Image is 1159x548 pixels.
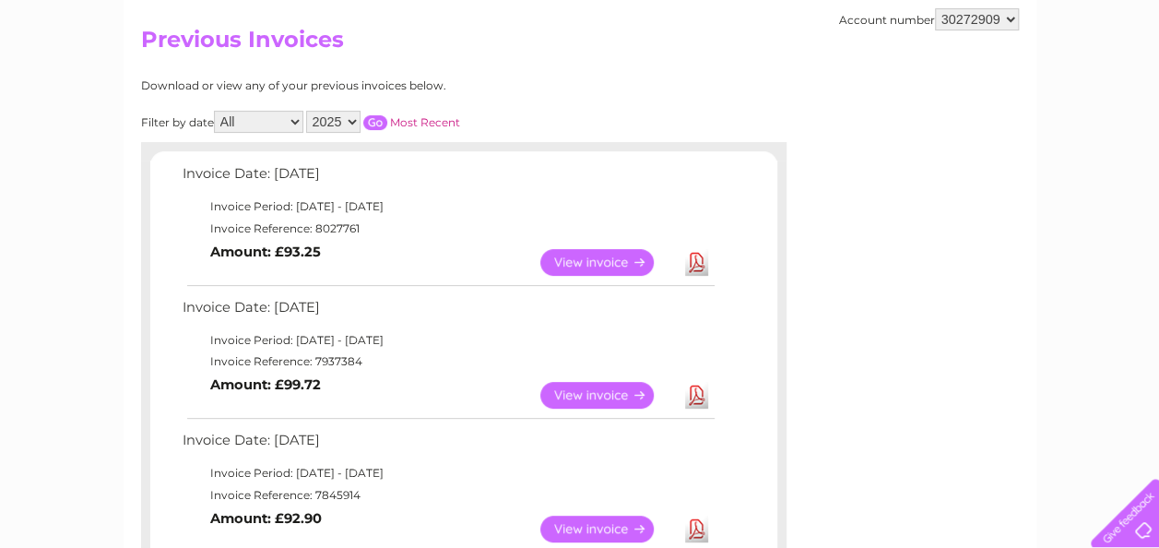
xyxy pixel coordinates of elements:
[141,27,1019,62] h2: Previous Invoices
[999,78,1025,92] a: Blog
[834,78,869,92] a: Water
[685,249,708,276] a: Download
[178,161,717,196] td: Invoice Date: [DATE]
[178,218,717,240] td: Invoice Reference: 8027761
[839,8,1019,30] div: Account number
[210,376,321,393] b: Amount: £99.72
[932,78,988,92] a: Telecoms
[390,115,460,129] a: Most Recent
[178,351,717,373] td: Invoice Reference: 7937384
[210,510,322,527] b: Amount: £92.90
[178,329,717,351] td: Invoice Period: [DATE] - [DATE]
[41,48,135,104] img: logo.png
[178,196,717,218] td: Invoice Period: [DATE] - [DATE]
[178,462,717,484] td: Invoice Period: [DATE] - [DATE]
[141,79,625,92] div: Download or view any of your previous invoices below.
[178,428,717,462] td: Invoice Date: [DATE]
[1036,78,1082,92] a: Contact
[210,244,321,260] b: Amount: £93.25
[1098,78,1141,92] a: Log out
[540,516,676,542] a: View
[178,484,717,506] td: Invoice Reference: 7845914
[540,249,676,276] a: View
[811,9,939,32] a: 0333 014 3131
[540,382,676,409] a: View
[145,10,1016,89] div: Clear Business is a trading name of Verastar Limited (registered in [GEOGRAPHIC_DATA] No. 3667643...
[685,382,708,409] a: Download
[141,111,625,133] div: Filter by date
[685,516,708,542] a: Download
[178,295,717,329] td: Invoice Date: [DATE]
[881,78,921,92] a: Energy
